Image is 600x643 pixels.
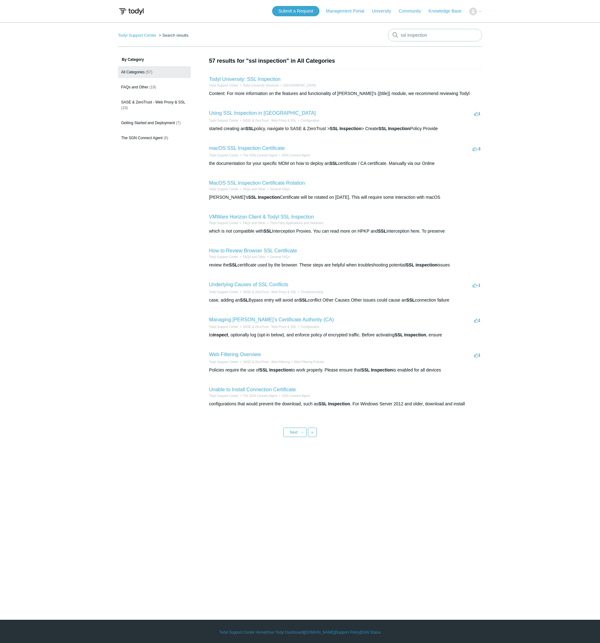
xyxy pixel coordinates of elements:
[209,153,238,158] li: Todyl Support Center
[229,262,238,267] em: SSL
[277,153,310,158] li: SGN Connect Agent
[326,8,371,14] a: Management Portal
[248,195,280,200] em: SSL Inspection
[319,401,350,406] em: SSL Inspection
[209,125,482,132] div: started creating an policy, navigate to SASE & ZeroTrust > > Create Policy Provide
[121,70,145,74] span: All Categories
[209,290,238,294] a: Todyl Support Center
[294,360,324,364] a: Web Filtering Policies
[240,298,249,303] em: SSL
[283,428,307,437] a: Next
[372,8,397,14] a: University
[260,367,291,372] em: SSL Inspection
[378,126,410,131] em: SSL Inspection
[209,84,238,87] a: Todyl Support Center
[121,85,148,89] span: FAQs and Other
[209,332,482,338] div: to , optionally log (opt-in below), and enforce policy of encrypted traffic. Before activating , ...
[265,221,323,225] li: Third Party Applications and Hardware
[118,132,191,144] a: The SGN Connect Agent (6)
[118,81,191,93] a: FAQs and Other (19)
[243,360,290,364] a: SASE & ZeroTrust - Web Filtering
[329,161,338,166] em: SSL
[219,630,266,635] a: Todyl Support Center Home
[118,33,158,38] li: Todyl Support Center
[118,6,145,17] img: Todyl Support Center Help Center home page
[238,83,279,88] li: Todyl University Shortcuts
[118,33,156,38] a: Todyl Support Center
[209,154,238,157] a: Todyl Support Center
[209,214,314,219] a: VMWare Horizon Client & Todyl SSL Inspection
[209,352,261,357] a: Web Filtering Overview
[209,360,238,364] a: Todyl Support Center
[118,117,191,129] a: Getting Started and Deployment (7)
[270,187,290,191] a: General FAQs
[243,394,277,398] a: The SGN Connect Agent
[243,221,265,225] a: FAQs and Other
[473,146,480,151] span: -3
[149,85,156,89] span: (19)
[406,298,415,303] em: SSL
[118,57,191,62] h3: By Category
[296,118,319,123] li: Configuration
[209,160,482,167] div: the documentation for your specific MDM on how to deploy an certificate / CA certificate. Manuall...
[176,121,181,125] span: (7)
[209,394,238,398] a: Todyl Support Center
[304,630,335,635] a: [DOMAIN_NAME]
[429,8,468,14] a: Knowledge Base
[209,221,238,225] a: Todyl Support Center
[209,118,238,123] li: Todyl Support Center
[311,430,313,435] span: »
[118,630,482,635] div: | | | |
[245,126,254,131] em: SSL
[146,70,152,74] span: (57)
[209,282,288,287] a: Underlying Causes of SSL Conflicts
[121,121,175,125] span: Getting Started and Deployment
[238,290,296,294] li: SASE & ZeroTrust - Web Proxy & SSL
[302,430,303,435] span: ›
[238,187,265,192] li: FAQs and Other
[209,187,238,191] a: Todyl Support Center
[243,255,265,259] a: FAQs and Other
[301,325,319,329] a: Configuration
[277,393,310,398] li: SGN Connect Agent
[299,298,308,303] em: SSL
[290,430,298,435] span: Next
[388,29,482,41] input: Search
[406,262,437,267] em: SSL inspection
[270,255,290,259] a: General FAQs
[209,76,281,82] a: Todyl University: SSL Inspection
[209,145,285,151] a: macOS SSL Inspection Certificate
[238,360,290,364] li: SASE & ZeroTrust - Web Filtering
[243,154,277,157] a: The SGN Connect Agent
[238,153,277,158] li: The SGN Connect Agent
[209,255,238,259] a: Todyl Support Center
[394,332,426,337] em: SSL Inspection
[209,228,482,235] div: which is not compatible with Interception Proxies. You can read more on HPKP and Interception her...
[330,126,362,131] em: SSL Inspection
[265,187,290,192] li: General FAQs
[209,187,238,192] li: Todyl Support Center
[213,332,228,337] em: inspect
[243,84,279,87] a: Todyl University Shortcuts
[209,119,238,122] a: Todyl Support Center
[473,283,480,287] span: -1
[399,8,427,14] a: Community
[209,262,482,268] div: review the certificate used by the browser. These steps are helpful when troubleshooting potentia...
[296,290,323,294] li: Troubleshooting
[336,630,360,635] a: Support Policy
[238,221,265,225] li: FAQs and Other
[118,66,191,78] a: All Categories (57)
[121,106,128,110] span: (10)
[474,353,480,357] span: 1
[279,83,316,88] li: Todyl University
[238,255,265,259] li: FAQs and Other
[272,6,319,16] a: Submit a Request
[296,324,319,329] li: Configuration
[264,229,272,234] em: SSL
[121,100,185,104] span: SASE & ZeroTrust - Web Proxy & SSL
[209,90,482,97] div: Content: For more information on the features and functionality of [PERSON_NAME]'s {{title}} modu...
